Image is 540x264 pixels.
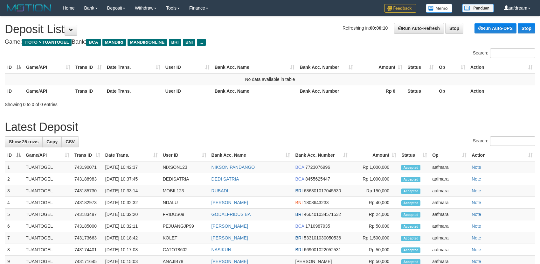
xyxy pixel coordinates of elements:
[72,220,103,232] td: 743185000
[490,48,535,58] input: Search:
[211,212,251,217] a: GODALFRIDUS BA
[305,165,330,170] span: Copy 7723076996 to clipboard
[72,161,103,173] td: 743190071
[211,165,255,170] a: NIKSON PANDANGO
[350,197,399,209] td: Rp 40,000
[72,232,103,244] td: 743173663
[401,247,420,253] span: Accepted
[5,149,23,161] th: ID: activate to sort column descending
[401,200,420,206] span: Accepted
[304,212,341,217] span: Copy 466401034571532 to clipboard
[430,209,469,220] td: aafmara
[46,139,58,144] span: Copy
[430,149,469,161] th: Op: activate to sort column ascending
[350,185,399,197] td: Rp 150,000
[350,161,399,173] td: Rp 1,000,000
[295,188,302,193] span: BRI
[5,136,43,147] a: Show 25 rows
[350,209,399,220] td: Rp 24,000
[401,236,420,241] span: Accepted
[160,185,209,197] td: MOBIL123
[295,165,304,170] span: BCA
[399,149,430,161] th: Status: activate to sort column ascending
[472,235,481,240] a: Note
[473,136,535,146] label: Search:
[160,161,209,173] td: NIXSON123
[103,220,160,232] td: [DATE] 10:32:11
[295,212,302,217] span: BRI
[23,173,72,185] td: TUANTOGEL
[401,177,420,182] span: Accepted
[474,23,516,33] a: Run Auto-DPS
[209,149,293,161] th: Bank Acc. Name: activate to sort column ascending
[73,85,104,97] th: Trans ID
[350,244,399,256] td: Rp 50,000
[5,209,23,220] td: 5
[72,197,103,209] td: 743182973
[103,244,160,256] td: [DATE] 10:17:08
[426,4,453,13] img: Button%20Memo.svg
[472,247,481,252] a: Note
[472,200,481,205] a: Note
[9,139,38,144] span: Show 25 rows
[472,259,481,264] a: Note
[445,23,463,34] a: Stop
[295,176,304,182] span: BCA
[490,136,535,146] input: Search:
[72,149,103,161] th: Trans ID: activate to sort column ascending
[211,259,248,264] a: [PERSON_NAME]
[5,99,220,108] div: Showing 0 to 0 of 0 entries
[211,176,239,182] a: DEDI SATRIA
[430,220,469,232] td: aafmara
[72,173,103,185] td: 743188983
[472,176,481,182] a: Note
[356,61,405,73] th: Amount: activate to sort column ascending
[72,209,103,220] td: 743183487
[430,232,469,244] td: aafmara
[212,61,297,73] th: Bank Acc. Name: activate to sort column ascending
[103,173,160,185] td: [DATE] 10:37:45
[61,136,79,147] a: CSV
[394,23,444,34] a: Run Auto-Refresh
[5,39,535,45] h4: Game: Bank:
[160,209,209,220] td: FRIDUS09
[211,188,228,193] a: RUBADI
[103,232,160,244] td: [DATE] 10:18:42
[305,176,330,182] span: Copy 8455625447 to clipboard
[72,185,103,197] td: 743185730
[103,149,160,161] th: Date Trans.: activate to sort column ascending
[23,220,72,232] td: TUANTOGEL
[23,161,72,173] td: TUANTOGEL
[401,224,420,229] span: Accepted
[5,3,53,13] img: MOTION_logo.png
[23,244,72,256] td: TUANTOGEL
[103,161,160,173] td: [DATE] 10:42:37
[66,139,75,144] span: CSV
[430,197,469,209] td: aafmara
[160,244,209,256] td: GATOT8602
[430,173,469,185] td: aafmara
[104,85,163,97] th: Date Trans.
[304,247,341,252] span: Copy 669001022052531 to clipboard
[297,61,356,73] th: Bank Acc. Number: activate to sort column ascending
[304,200,329,205] span: Copy 1808643233 to clipboard
[103,209,160,220] td: [DATE] 10:32:20
[128,39,167,46] span: MANDIRIONLINE
[405,85,436,97] th: Status
[436,61,468,73] th: Op: activate to sort column ascending
[304,188,341,193] span: Copy 686301017045530 to clipboard
[42,136,62,147] a: Copy
[430,185,469,197] td: aafmara
[430,161,469,173] td: aafmara
[183,39,195,46] span: BNI
[295,224,304,229] span: BCA
[169,39,181,46] span: BRI
[23,232,72,244] td: TUANTOGEL
[5,161,23,173] td: 1
[160,232,209,244] td: KOLET
[295,200,302,205] span: BNI
[211,235,248,240] a: [PERSON_NAME]
[350,220,399,232] td: Rp 50,000
[5,121,535,133] h1: Latest Deposit
[163,61,212,73] th: User ID: activate to sort column ascending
